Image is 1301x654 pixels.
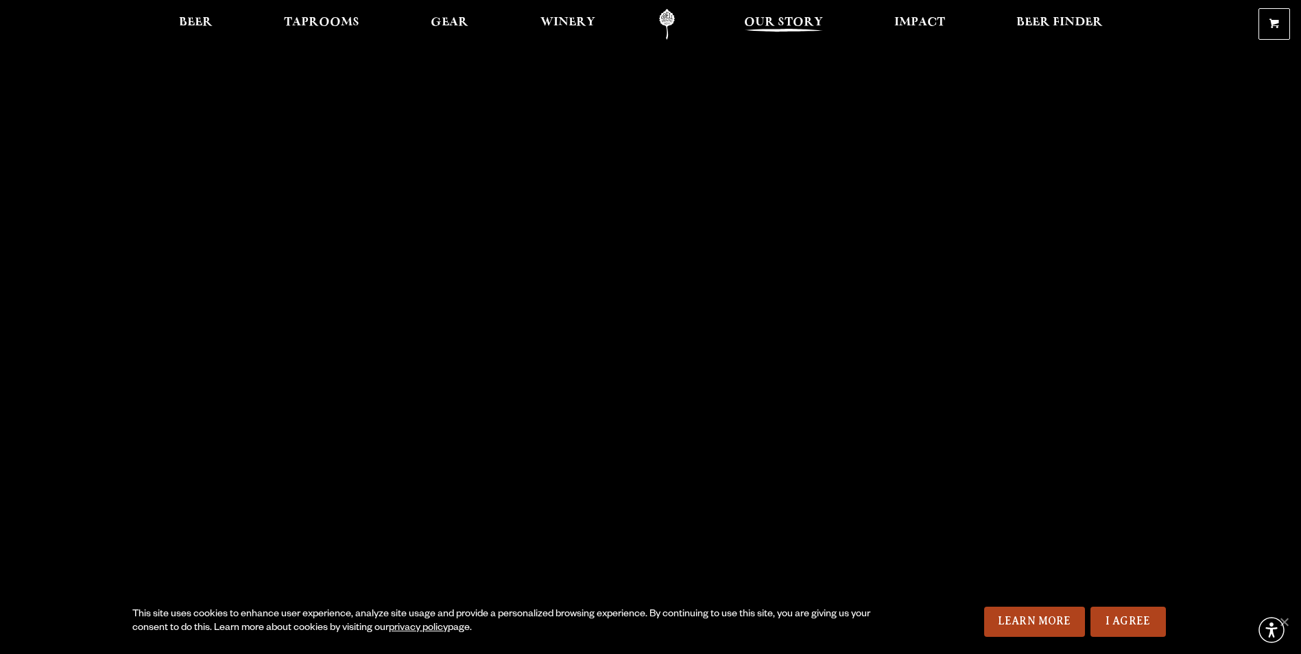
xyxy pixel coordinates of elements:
a: privacy policy [389,623,448,634]
span: Impact [894,17,945,28]
a: Beer Finder [1007,9,1112,40]
a: Taprooms [275,9,368,40]
span: Winery [540,17,595,28]
span: Taprooms [284,17,359,28]
a: I Agree [1090,607,1166,637]
a: Winery [532,9,604,40]
a: Our Story [735,9,832,40]
span: Beer Finder [1016,17,1103,28]
span: Gear [431,17,468,28]
a: Beer [170,9,222,40]
span: Our Story [744,17,823,28]
a: Learn More [984,607,1085,637]
div: This site uses cookies to enhance user experience, analyze site usage and provide a personalized ... [132,608,872,635]
a: Odell Home [641,9,693,40]
a: Gear [422,9,477,40]
a: Impact [885,9,954,40]
span: Beer [179,17,213,28]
